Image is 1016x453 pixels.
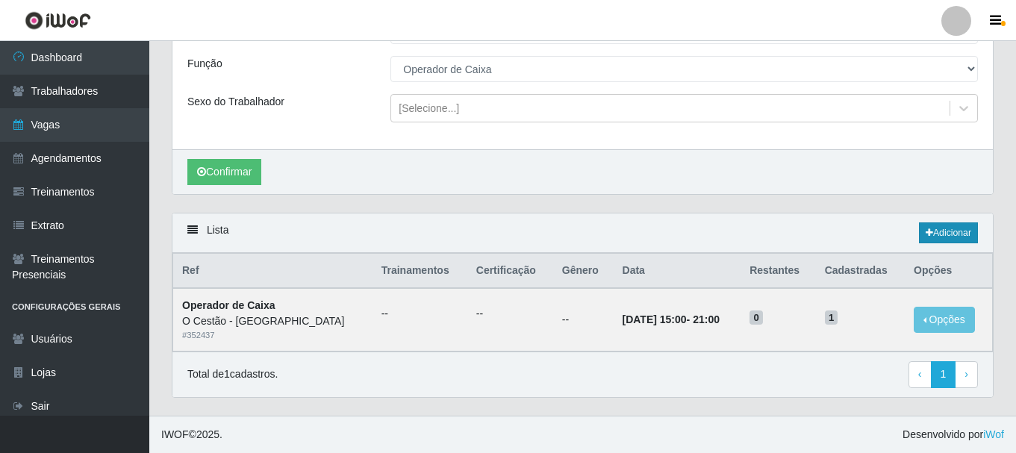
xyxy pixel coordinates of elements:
label: Função [187,56,222,72]
span: 0 [749,310,763,325]
a: Next [955,361,978,388]
nav: pagination [909,361,978,388]
span: ‹ [918,368,922,380]
th: Trainamentos [373,254,467,289]
a: Previous [909,361,932,388]
strong: - [623,313,720,325]
div: [Selecione...] [399,101,459,116]
td: -- [553,288,614,351]
div: # 352437 [182,329,364,342]
span: IWOF [161,428,189,440]
span: © 2025 . [161,427,222,443]
div: O Cestão - [GEOGRAPHIC_DATA] [182,313,364,329]
th: Opções [905,254,993,289]
time: [DATE] 15:00 [623,313,687,325]
strong: Operador de Caixa [182,299,275,311]
label: Sexo do Trabalhador [187,94,284,110]
div: Lista [172,213,993,253]
span: Desenvolvido por [903,427,1004,443]
button: Confirmar [187,159,261,185]
span: 1 [825,310,838,325]
th: Cadastradas [816,254,905,289]
th: Restantes [741,254,815,289]
th: Data [614,254,741,289]
a: Adicionar [919,222,978,243]
a: iWof [983,428,1004,440]
th: Ref [173,254,373,289]
p: Total de 1 cadastros. [187,366,278,382]
ul: -- [381,306,458,322]
ul: -- [476,306,544,322]
time: 21:00 [693,313,720,325]
th: Certificação [467,254,553,289]
th: Gênero [553,254,614,289]
button: Opções [914,307,975,333]
a: 1 [931,361,956,388]
img: CoreUI Logo [25,11,91,30]
span: › [964,368,968,380]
